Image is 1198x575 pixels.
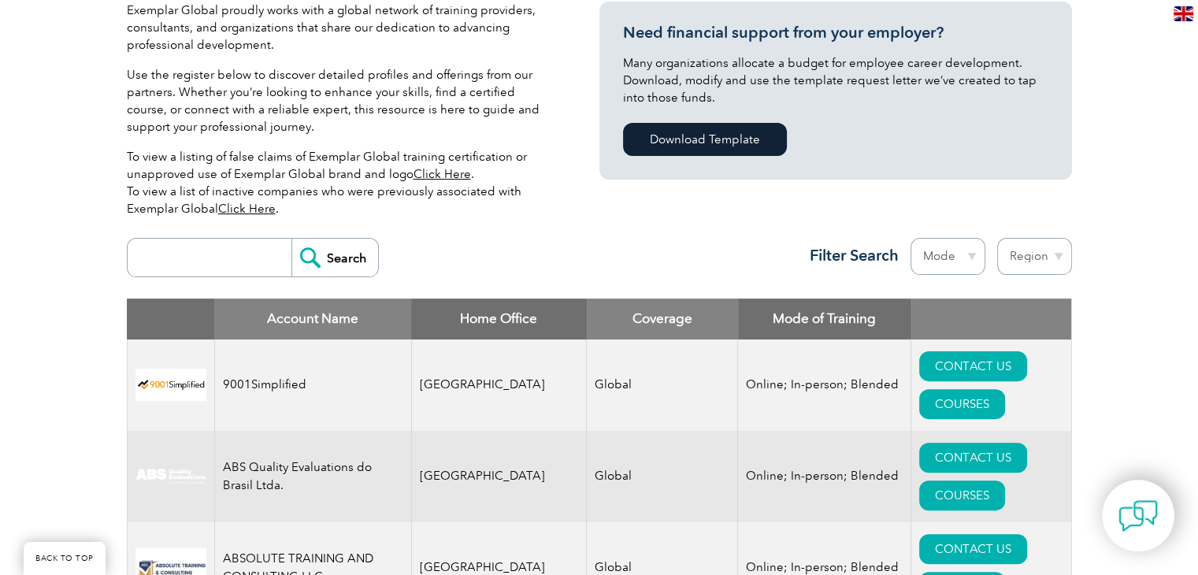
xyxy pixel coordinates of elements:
[623,23,1048,43] h3: Need financial support from your employer?
[411,299,587,339] th: Home Office: activate to sort column ascending
[127,66,552,135] p: Use the register below to discover detailed profiles and offerings from our partners. Whether you...
[623,54,1048,106] p: Many organizations allocate a budget for employee career development. Download, modify and use th...
[135,369,206,401] img: 37c9c059-616f-eb11-a812-002248153038-logo.png
[587,339,738,431] td: Global
[411,339,587,431] td: [GEOGRAPHIC_DATA]
[214,299,411,339] th: Account Name: activate to sort column descending
[623,123,787,156] a: Download Template
[414,167,471,181] a: Click Here
[127,2,552,54] p: Exemplar Global proudly works with a global network of training providers, consultants, and organ...
[911,299,1071,339] th: : activate to sort column ascending
[218,202,276,216] a: Click Here
[291,239,378,276] input: Search
[1174,6,1193,21] img: en
[738,339,911,431] td: Online; In-person; Blended
[411,431,587,522] td: [GEOGRAPHIC_DATA]
[919,351,1027,381] a: CONTACT US
[738,299,911,339] th: Mode of Training: activate to sort column ascending
[919,480,1005,510] a: COURSES
[587,431,738,522] td: Global
[1118,496,1158,536] img: contact-chat.png
[587,299,738,339] th: Coverage: activate to sort column ascending
[738,431,911,522] td: Online; In-person; Blended
[24,542,106,575] a: BACK TO TOP
[135,468,206,485] img: c92924ac-d9bc-ea11-a814-000d3a79823d-logo.jpg
[214,339,411,431] td: 9001Simplified
[919,443,1027,473] a: CONTACT US
[214,431,411,522] td: ABS Quality Evaluations do Brasil Ltda.
[919,389,1005,419] a: COURSES
[127,148,552,217] p: To view a listing of false claims of Exemplar Global training certification or unapproved use of ...
[800,246,899,265] h3: Filter Search
[919,534,1027,564] a: CONTACT US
